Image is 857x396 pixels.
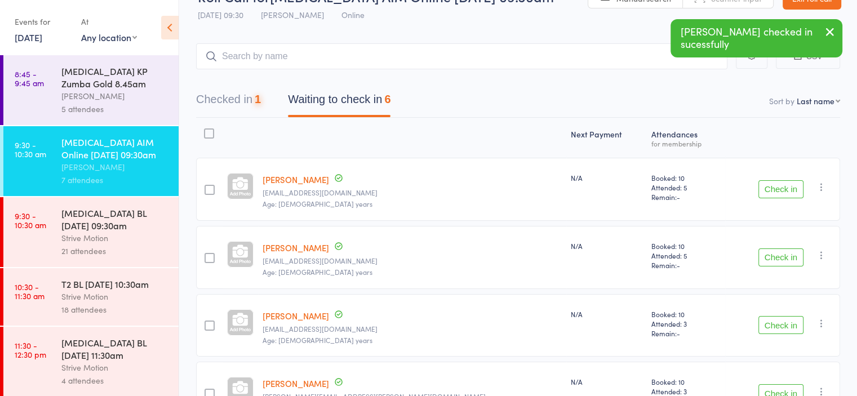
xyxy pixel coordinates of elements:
[263,242,329,253] a: [PERSON_NAME]
[797,95,834,106] div: Last name
[769,95,794,106] label: Sort by
[61,65,169,90] div: [MEDICAL_DATA] KP Zumba Gold 8.45am
[651,309,721,319] span: Booked: 10
[15,211,46,229] time: 9:30 - 10:30 am
[3,126,179,196] a: 9:30 -10:30 am[MEDICAL_DATA] AIM Online [DATE] 09:30am[PERSON_NAME]7 attendees
[677,328,680,338] span: -
[341,9,365,20] span: Online
[571,173,642,183] div: N/A
[61,278,169,290] div: T2 BL [DATE] 10:30am
[651,260,721,270] span: Remain:
[15,282,45,300] time: 10:30 - 11:30 am
[15,12,70,31] div: Events for
[651,192,721,202] span: Remain:
[263,189,562,197] small: margaretdewberry01@gmail.com
[255,93,261,105] div: 1
[651,319,721,328] span: Attended: 3
[677,260,680,270] span: -
[61,303,169,316] div: 18 attendees
[758,180,803,198] button: Check in
[288,87,390,117] button: Waiting to check in6
[571,309,642,319] div: N/A
[758,316,803,334] button: Check in
[651,251,721,260] span: Attended: 5
[670,19,842,57] div: [PERSON_NAME] checked in sucessfully
[15,31,42,43] a: [DATE]
[263,267,372,277] span: Age: [DEMOGRAPHIC_DATA] years
[81,31,137,43] div: Any location
[61,103,169,115] div: 5 attendees
[61,173,169,186] div: 7 attendees
[61,244,169,257] div: 21 attendees
[61,136,169,161] div: [MEDICAL_DATA] AIM Online [DATE] 09:30am
[571,377,642,386] div: N/A
[3,268,179,326] a: 10:30 -11:30 amT2 BL [DATE] 10:30amStrive Motion18 attendees
[15,140,46,158] time: 9:30 - 10:30 am
[61,161,169,173] div: [PERSON_NAME]
[61,90,169,103] div: [PERSON_NAME]
[61,290,169,303] div: Strive Motion
[263,310,329,322] a: [PERSON_NAME]
[651,377,721,386] span: Booked: 10
[15,69,44,87] time: 8:45 - 9:45 am
[651,140,721,147] div: for membership
[61,374,169,387] div: 4 attendees
[196,87,261,117] button: Checked in1
[81,12,137,31] div: At
[651,386,721,396] span: Attended: 3
[198,9,243,20] span: [DATE] 09:30
[263,325,562,333] small: janjkemp@gmail.com
[263,335,372,345] span: Age: [DEMOGRAPHIC_DATA] years
[61,361,169,374] div: Strive Motion
[261,9,324,20] span: [PERSON_NAME]
[61,232,169,244] div: Strive Motion
[263,173,329,185] a: [PERSON_NAME]
[651,173,721,183] span: Booked: 10
[647,123,726,153] div: Atten­dances
[651,241,721,251] span: Booked: 10
[15,341,46,359] time: 11:30 - 12:30 pm
[61,207,169,232] div: [MEDICAL_DATA] BL [DATE] 09:30am
[677,192,680,202] span: -
[651,183,721,192] span: Attended: 5
[3,55,179,125] a: 8:45 -9:45 am[MEDICAL_DATA] KP Zumba Gold 8.45am[PERSON_NAME]5 attendees
[263,377,329,389] a: [PERSON_NAME]
[651,328,721,338] span: Remain:
[196,43,727,69] input: Search by name
[758,248,803,266] button: Check in
[263,199,372,208] span: Age: [DEMOGRAPHIC_DATA] years
[571,241,642,251] div: N/A
[263,257,562,265] small: ktc1266@hotmail.com
[566,123,646,153] div: Next Payment
[3,197,179,267] a: 9:30 -10:30 am[MEDICAL_DATA] BL [DATE] 09:30amStrive Motion21 attendees
[384,93,390,105] div: 6
[61,336,169,361] div: [MEDICAL_DATA] BL [DATE] 11:30am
